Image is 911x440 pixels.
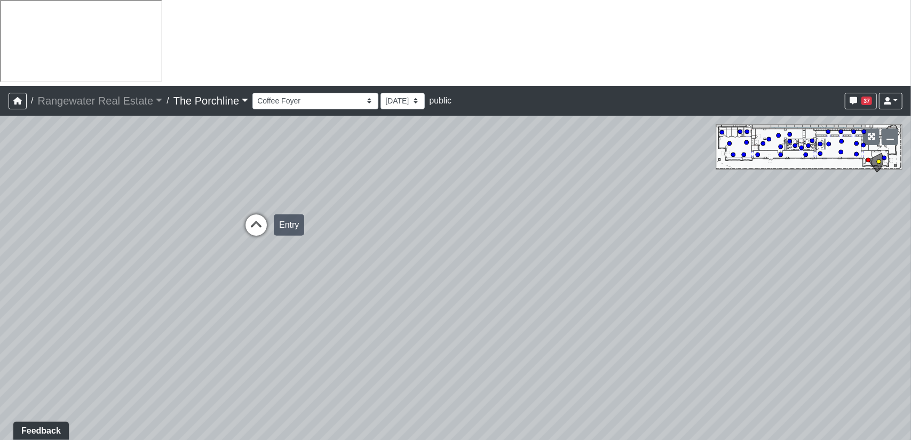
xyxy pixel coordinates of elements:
iframe: Ybug feedback widget [8,419,71,440]
span: 37 [861,97,872,105]
a: The Porchline [173,90,249,111]
span: / [27,90,37,111]
div: Entry [274,214,304,236]
a: Rangewater Real Estate [37,90,162,111]
button: 37 [845,93,877,109]
span: / [162,90,173,111]
span: public [429,96,451,105]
